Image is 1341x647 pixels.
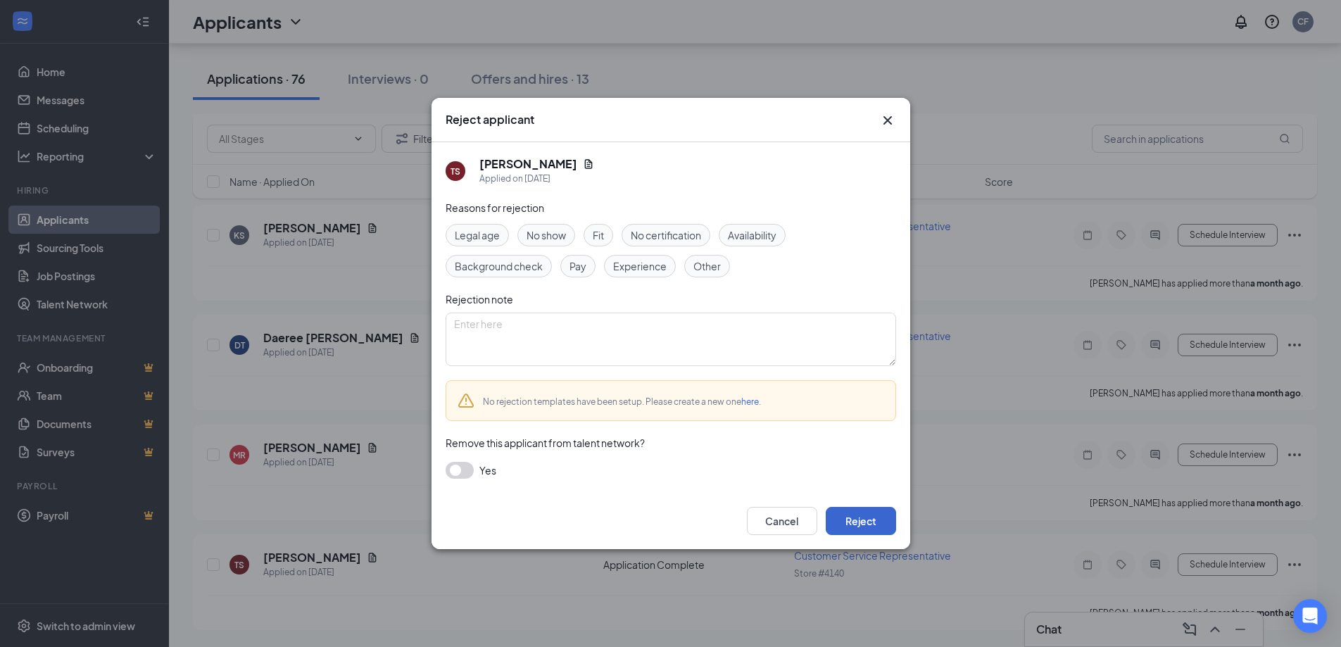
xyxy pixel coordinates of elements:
[583,158,594,170] svg: Document
[741,396,759,407] a: here
[446,201,544,214] span: Reasons for rejection
[446,436,645,449] span: Remove this applicant from talent network?
[455,227,500,243] span: Legal age
[446,293,513,306] span: Rejection note
[479,462,496,479] span: Yes
[879,112,896,129] svg: Cross
[826,507,896,535] button: Reject
[451,165,460,177] div: TS
[455,258,543,274] span: Background check
[728,227,776,243] span: Availability
[483,396,761,407] span: No rejection templates have been setup. Please create a new one .
[631,227,701,243] span: No certification
[527,227,566,243] span: No show
[479,172,594,186] div: Applied on [DATE]
[693,258,721,274] span: Other
[569,258,586,274] span: Pay
[879,112,896,129] button: Close
[1293,599,1327,633] div: Open Intercom Messenger
[613,258,667,274] span: Experience
[593,227,604,243] span: Fit
[458,392,474,409] svg: Warning
[479,156,577,172] h5: [PERSON_NAME]
[747,507,817,535] button: Cancel
[446,112,534,127] h3: Reject applicant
